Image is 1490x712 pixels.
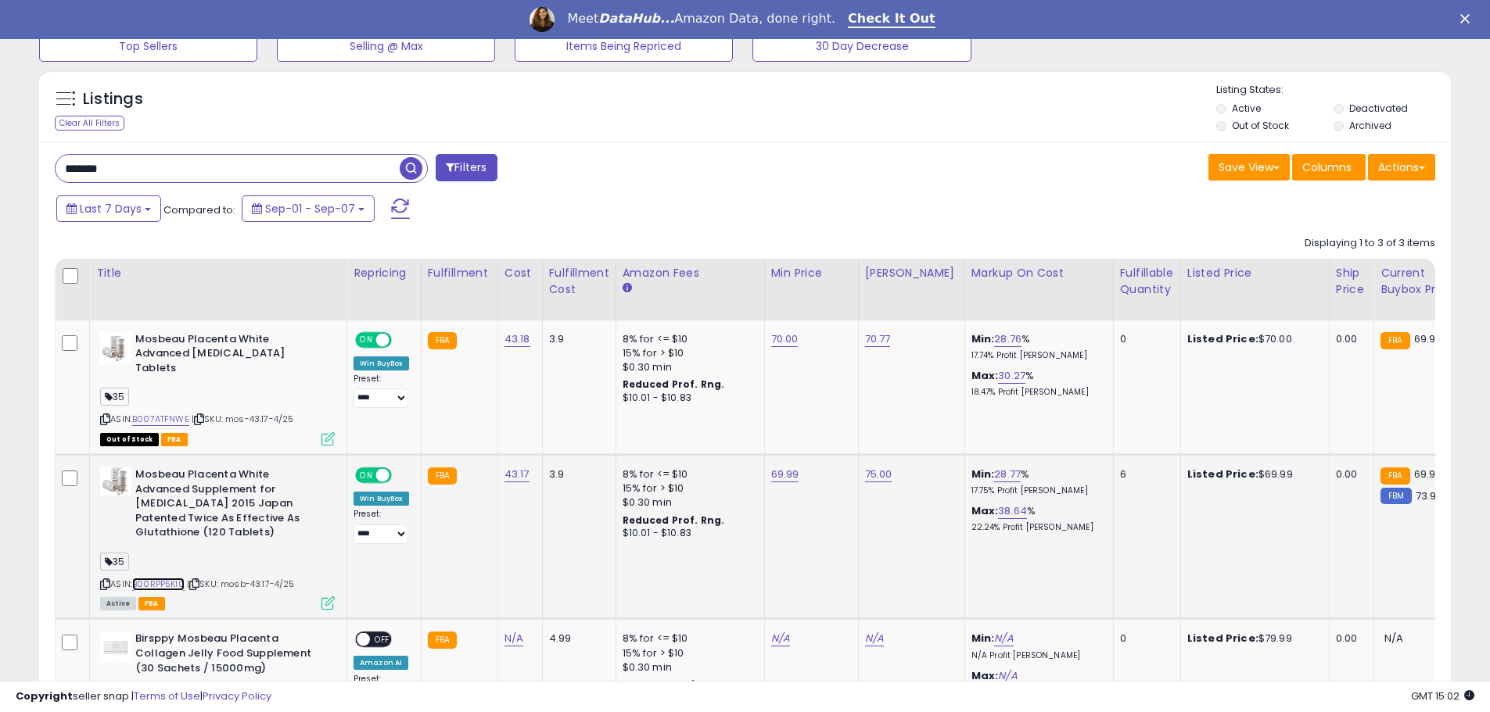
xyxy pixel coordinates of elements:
[998,503,1027,519] a: 38.64
[971,350,1101,361] p: 17.74% Profit [PERSON_NAME]
[357,469,376,482] span: ON
[549,332,604,346] div: 3.9
[100,467,131,496] img: 41hbwen4J+L._SL40_.jpg
[971,331,995,346] b: Min:
[1216,83,1451,98] p: Listing States:
[1187,265,1323,281] div: Listed Price
[971,265,1107,281] div: Markup on Cost
[1411,689,1474,703] span: 2025-09-15 15:02 GMT
[1380,488,1411,504] small: FBM
[16,689,271,704] div: seller snap | |
[771,331,799,347] a: 70.00
[752,30,971,62] button: 30 Day Decrease
[100,332,131,363] img: 41Z4CH6mL8L._SL40_.jpg
[567,11,835,27] div: Meet Amazon Data, done right.
[1120,631,1169,646] div: 0
[549,467,604,481] div: 3.9
[83,88,143,110] h5: Listings
[428,467,457,485] small: FBA
[971,485,1101,496] p: 17.75% Profit [PERSON_NAME]
[623,646,752,660] div: 15% for > $10
[971,387,1101,398] p: 18.47% Profit [PERSON_NAME]
[598,11,674,26] i: DataHub...
[623,265,758,281] div: Amazon Fees
[865,467,892,482] a: 75.00
[1187,467,1258,481] b: Listed Price:
[971,650,1101,661] p: N/A Profit [PERSON_NAME]
[623,527,752,540] div: $10.01 - $10.83
[96,265,340,281] div: Title
[56,195,161,222] button: Last 7 Days
[277,30,495,62] button: Selling @ Max
[265,201,355,216] span: Sep-01 - Sep-07
[964,259,1113,320] th: The percentage added to the cost of goods (COGS) that forms the calculator for Min & Max prices.
[623,467,752,481] div: 8% for <= $10
[623,631,752,646] div: 8% for <= $10
[1416,488,1443,503] span: 73.99
[623,377,725,391] b: Reduced Prof. Rng.
[354,656,408,670] div: Amazon AI
[357,333,376,346] span: ON
[998,368,1025,384] a: 30.27
[971,332,1101,361] div: %
[138,597,165,610] span: FBA
[623,360,752,374] div: $0.30 min
[549,265,609,298] div: Fulfillment Cost
[971,467,995,481] b: Min:
[1232,119,1289,132] label: Out of Stock
[994,331,1021,347] a: 28.76
[354,356,409,370] div: Win BuyBox
[1208,154,1290,181] button: Save View
[623,332,752,346] div: 8% for <= $10
[187,578,295,590] span: | SKU: mosb-43.17-4/25
[354,374,409,409] div: Preset:
[39,30,257,62] button: Top Sellers
[504,265,536,281] div: Cost
[354,492,409,506] div: Win BuyBox
[135,332,325,380] b: Mosbeau Placenta White Advanced [MEDICAL_DATA] Tablets
[192,413,294,425] span: | SKU: mos-43.17-4/25
[623,346,752,360] div: 15% for > $10
[504,331,530,347] a: 43.18
[1120,265,1174,298] div: Fulfillable Quantity
[1187,467,1317,481] div: $69.99
[428,332,457,349] small: FBA
[1336,332,1362,346] div: 0.00
[100,332,335,444] div: ASIN:
[971,504,1101,533] div: %
[1384,631,1403,646] span: N/A
[135,631,325,679] b: Birsppy Mosbeau Placenta Collagen Jelly Food Supplement (30 Sachets / 15000mg)
[390,469,415,482] span: OFF
[971,369,1101,398] div: %
[865,631,884,646] a: N/A
[1336,265,1367,298] div: Ship Price
[1336,631,1362,646] div: 0.00
[135,467,325,544] b: Mosbeau Placenta White Advanced Supplement for [MEDICAL_DATA] 2015 Japan Patented Twice As Effect...
[623,513,725,527] b: Reduced Prof. Rng.
[865,331,891,347] a: 70.77
[971,467,1101,496] div: %
[623,481,752,496] div: 15% for > $10
[390,333,415,346] span: OFF
[530,7,555,32] img: Profile image for Georgie
[1302,159,1352,175] span: Columns
[428,631,457,649] small: FBA
[994,631,1013,646] a: N/A
[1187,631,1258,646] b: Listed Price:
[771,265,852,281] div: Min Price
[100,467,335,608] div: ASIN:
[1120,467,1169,481] div: 6
[132,578,185,591] a: B00RPP5KI0
[100,433,159,446] span: All listings that are currently out of stock and unavailable for purchase on Amazon
[971,368,999,383] b: Max:
[623,281,632,295] small: Amazon Fees.
[623,392,752,405] div: $10.01 - $10.83
[55,116,124,131] div: Clear All Filters
[134,689,200,703] a: Terms of Use
[771,467,799,482] a: 69.99
[203,689,271,703] a: Privacy Policy
[354,265,415,281] div: Repricing
[515,30,733,62] button: Items Being Repriced
[771,631,790,646] a: N/A
[1187,332,1317,346] div: $70.00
